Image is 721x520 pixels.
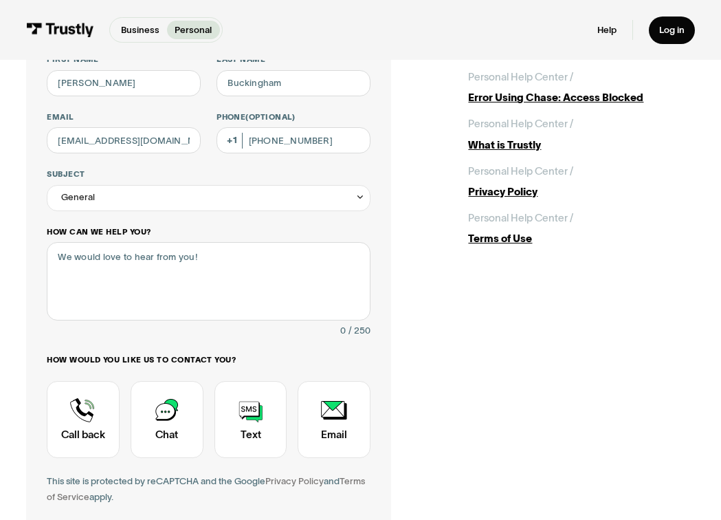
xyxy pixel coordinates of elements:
[468,138,695,153] div: What is Trustly
[468,231,695,247] div: Terms of Use
[649,17,695,44] a: Log in
[468,184,695,200] div: Privacy Policy
[659,24,685,36] div: Log in
[47,355,370,365] label: How would you like us to contact you?
[217,127,370,153] input: (555) 555-5555
[245,113,296,121] span: (Optional)
[468,210,573,226] div: Personal Help Center /
[265,476,324,486] a: Privacy Policy
[348,323,370,339] div: / 250
[47,70,201,96] input: Alex
[468,210,695,247] a: Personal Help Center /Terms of Use
[340,323,346,339] div: 0
[61,190,95,206] div: General
[597,24,617,36] a: Help
[47,227,370,237] label: How can we help you?
[468,116,695,153] a: Personal Help Center /What is Trustly
[26,23,94,37] img: Trustly Logo
[217,70,370,96] input: Howard
[47,474,370,506] div: This site is protected by reCAPTCHA and the Google and apply.
[468,69,695,106] a: Personal Help Center /Error Using Chase: Access Blocked
[468,164,573,180] div: Personal Help Center /
[468,164,695,200] a: Personal Help Center /Privacy Policy
[468,69,573,85] div: Personal Help Center /
[167,21,220,40] a: Personal
[113,21,167,40] a: Business
[121,23,159,37] p: Business
[175,23,212,37] p: Personal
[47,127,201,153] input: alex@mail.com
[468,116,573,132] div: Personal Help Center /
[47,112,201,122] label: Email
[47,169,370,180] label: Subject
[217,112,370,122] label: Phone
[47,185,370,211] div: General
[468,90,695,106] div: Error Using Chase: Access Blocked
